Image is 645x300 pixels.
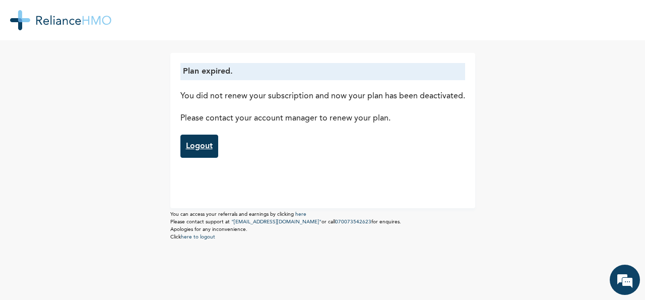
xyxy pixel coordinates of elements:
[183,66,463,78] p: Plan expired.
[19,50,41,76] img: d_794563401_company_1708531726252_794563401
[335,219,371,224] a: 070073542623
[170,233,475,241] p: Click
[295,212,306,217] a: here
[231,219,321,224] a: "[EMAIL_ADDRESS][DOMAIN_NAME]"
[170,218,475,233] p: Please contact support at or call for enquires. Apologies for any inconvenience.
[99,249,192,280] div: FAQs
[165,5,189,29] div: Minimize live chat window
[180,135,218,158] a: Logout
[181,234,215,239] a: here to logout
[180,90,465,102] p: You did not renew your subscription and now your plan has been deactivated.
[10,10,111,30] img: RelianceHMO
[180,112,465,125] p: Please contact your account manager to renew your plan.
[170,211,475,218] p: You can access your referrals and earnings by clicking
[5,266,99,273] span: Conversation
[52,56,169,70] div: Chat with us now
[5,213,192,249] textarea: Type your message and hit 'Enter'
[58,96,139,198] span: We're online!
